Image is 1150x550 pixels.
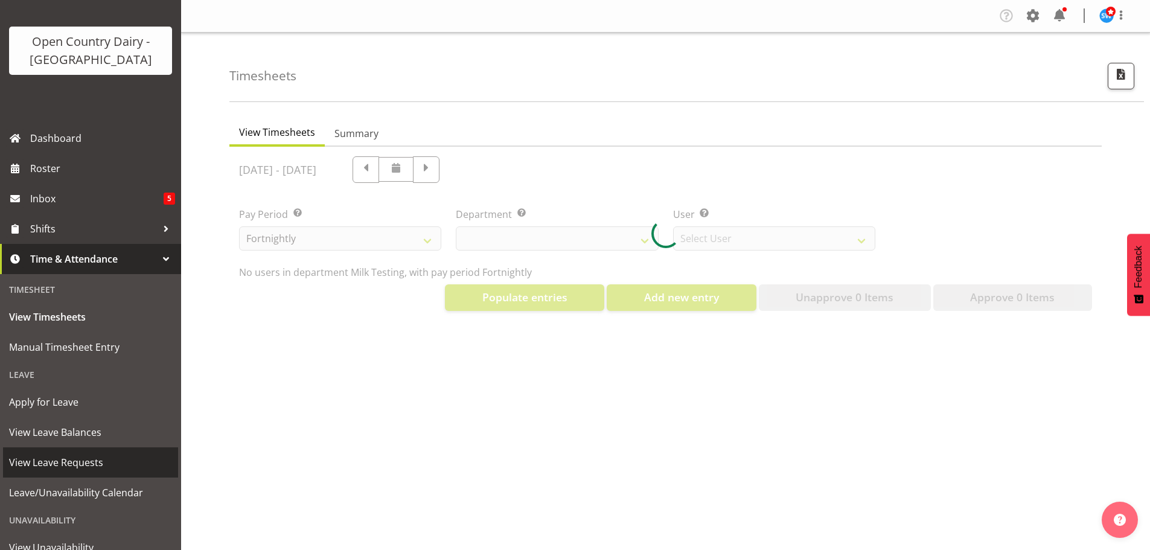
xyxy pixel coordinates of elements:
[9,453,172,472] span: View Leave Requests
[9,484,172,502] span: Leave/Unavailability Calendar
[30,220,157,238] span: Shifts
[3,447,178,478] a: View Leave Requests
[30,250,157,268] span: Time & Attendance
[3,332,178,362] a: Manual Timesheet Entry
[30,159,175,177] span: Roster
[9,308,172,326] span: View Timesheets
[30,129,175,147] span: Dashboard
[9,338,172,356] span: Manual Timesheet Entry
[3,387,178,417] a: Apply for Leave
[1099,8,1114,23] img: steve-webb7510.jpg
[1127,234,1150,316] button: Feedback - Show survey
[1133,246,1144,288] span: Feedback
[3,417,178,447] a: View Leave Balances
[1108,63,1134,89] button: Export CSV
[239,125,315,139] span: View Timesheets
[9,393,172,411] span: Apply for Leave
[164,193,175,205] span: 5
[3,508,178,532] div: Unavailability
[3,478,178,508] a: Leave/Unavailability Calendar
[9,423,172,441] span: View Leave Balances
[3,277,178,302] div: Timesheet
[334,126,379,141] span: Summary
[3,362,178,387] div: Leave
[229,69,296,83] h4: Timesheets
[21,33,160,69] div: Open Country Dairy - [GEOGRAPHIC_DATA]
[3,302,178,332] a: View Timesheets
[30,190,164,208] span: Inbox
[1114,514,1126,526] img: help-xxl-2.png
